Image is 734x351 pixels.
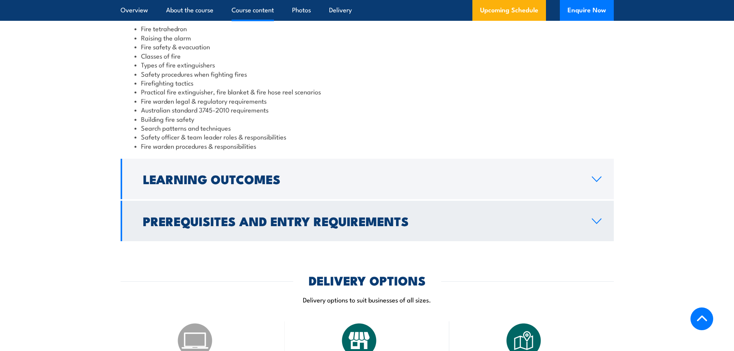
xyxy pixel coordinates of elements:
li: Fire warden legal & regulatory requirements [134,96,600,105]
li: Building fire safety [134,114,600,123]
h2: Prerequisites and Entry Requirements [143,215,579,226]
li: Safety procedures when fighting fires [134,69,600,78]
li: Fire safety & evacuation [134,42,600,51]
li: Types of fire extinguishers [134,60,600,69]
li: Firefighting tactics [134,78,600,87]
p: Delivery options to suit businesses of all sizes. [121,295,614,304]
li: Safety officer & team leader roles & responsibilities [134,132,600,141]
h2: Learning Outcomes [143,173,579,184]
li: Practical fire extinguisher, fire blanket & fire hose reel scenarios [134,87,600,96]
li: Raising the alarm [134,33,600,42]
a: Prerequisites and Entry Requirements [121,201,614,241]
li: Australian standard 3745-2010 requirements [134,105,600,114]
a: Learning Outcomes [121,159,614,199]
li: Classes of fire [134,51,600,60]
h2: DELIVERY OPTIONS [309,275,426,286]
li: Fire tetrahedron [134,24,600,33]
li: Fire warden procedures & responsibilities [134,141,600,150]
li: Search patterns and techniques [134,123,600,132]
